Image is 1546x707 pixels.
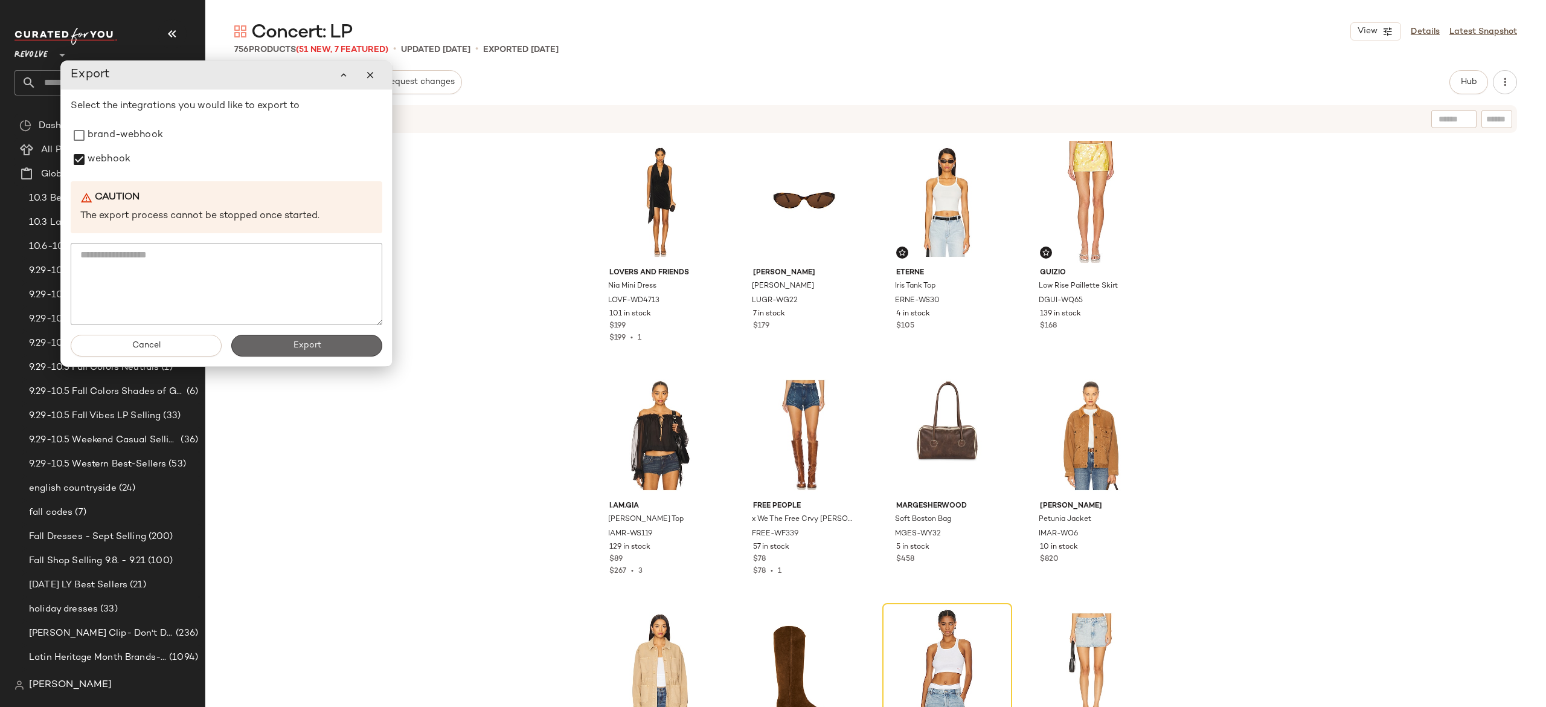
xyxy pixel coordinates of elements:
span: [PERSON_NAME] Top [608,514,684,525]
span: Eterne [896,268,998,279]
button: Hub [1449,70,1488,94]
button: View [1350,22,1401,40]
span: • [626,567,638,575]
img: IAMR-WS119_V1.jpg [600,374,721,496]
img: LUGR-WG22_V1.jpg [743,141,865,263]
span: Latin Heritage Month Brands- DO NOT DELETE [29,651,167,665]
span: $105 [896,321,914,332]
p: updated [DATE] [401,44,470,56]
span: 9.29-10.5 City Essentials LP [29,264,152,278]
span: (1094) [167,651,198,665]
span: (33) [161,409,181,423]
span: $199 [609,321,626,332]
span: IAMR-WS119 [608,529,652,540]
span: $168 [1040,321,1057,332]
span: 1 [638,334,641,342]
span: $458 [896,554,914,565]
img: DGUI-WQ65_V1.jpg [1030,141,1152,263]
img: svg%3e [899,249,906,256]
span: Nia Mini Dress [608,281,656,292]
a: Details [1411,25,1440,38]
span: 4 in stock [896,309,930,320]
span: 5 in stock [896,542,929,553]
span: • [475,42,478,57]
img: svg%3e [1042,249,1050,256]
span: Low Rise Paillette Skirt [1039,281,1118,292]
span: 9.29-10.5 Western Best-Sellers [29,457,166,471]
span: (1) [159,361,172,375]
span: 9.29-10.5 Weekend Casual Selling [29,433,178,447]
span: (21) [127,578,146,592]
span: 139 in stock [1040,309,1081,320]
span: Soft Boston Bag [895,514,951,525]
img: MGES-WY32_V1.jpg [887,374,1008,496]
span: 9.29-10.5 Fall Colors Luxe Brown [29,337,173,350]
img: FREE-WF339_V1.jpg [743,374,865,496]
span: (100) [146,554,173,568]
span: (6) [184,385,198,399]
span: x We The Free Crvy [PERSON_NAME] High Rise Shorts [752,514,854,525]
span: (51 New, 7 Featured) [296,45,388,54]
span: Iris Tank Top [895,281,935,292]
span: Fall Dresses - Sept Selling [29,530,146,544]
span: [PERSON_NAME] Clip- Don't Delete [29,627,173,641]
span: ERNE-WS30 [895,295,940,306]
span: (236) [173,627,198,641]
button: Request changes [377,70,462,94]
p: Exported [DATE] [483,44,559,56]
span: LUGR-WG22 [752,295,798,306]
span: 3 [638,567,643,575]
span: Export [292,341,321,350]
img: IMAR-WO6_V1.jpg [1030,374,1152,496]
span: LOVF-WD4713 [608,295,659,306]
span: 101 in stock [609,309,651,320]
span: • [393,42,396,57]
span: IMAR-WO6 [1039,529,1078,540]
span: (24) [117,482,136,496]
span: 1 [778,567,781,575]
span: Free People [753,501,855,512]
span: english countryside [29,482,117,496]
span: 57 in stock [753,542,789,553]
span: Dashboard [39,119,86,133]
img: ERNE-WS30_V1.jpg [887,141,1008,263]
span: $89 [609,554,623,565]
span: (200) [146,530,173,544]
span: [PERSON_NAME] [753,268,855,279]
span: FREE-WF339 [752,529,798,540]
span: (53) [166,457,186,471]
span: View [1357,27,1378,36]
span: fall codes [29,506,72,520]
span: $78 [753,567,766,575]
span: [PERSON_NAME] [752,281,814,292]
span: Petunia Jacket [1039,514,1091,525]
span: $267 [609,567,626,575]
span: 9.29-10.5 Fall Colors Shades of Green [29,385,184,399]
span: 9.29-10.5 Fall Colors Burgundy & Mauve [29,288,177,302]
span: [PERSON_NAME] [1040,501,1142,512]
img: LOVF-WD4713_V1.jpg [600,141,721,263]
span: 9.29-10.5 Fall Colors LP [29,312,132,326]
span: $179 [753,321,769,332]
p: Select the integrations you would like to export to [71,99,382,114]
span: 10 in stock [1040,542,1078,553]
span: Lovers and Friends [609,268,711,279]
span: [DATE] LY Best Sellers [29,578,127,592]
a: Latest Snapshot [1449,25,1517,38]
img: svg%3e [19,120,31,132]
span: 129 in stock [609,542,650,553]
span: $199 [609,334,626,342]
span: (36) [178,433,198,447]
span: Global Clipboards [41,167,120,181]
span: GUIZIO [1040,268,1142,279]
span: (33) [98,602,118,616]
span: I.AM.GIA [609,501,711,512]
span: Revolve [14,41,48,63]
span: $78 [753,554,766,565]
span: holiday dresses [29,602,98,616]
span: 9.29-10.5 Fall Vibes LP Selling [29,409,161,423]
span: MARGESHERWOOD [896,501,998,512]
img: svg%3e [14,680,24,690]
img: cfy_white_logo.C9jOOHJF.svg [14,28,117,45]
span: Request changes [385,77,455,87]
